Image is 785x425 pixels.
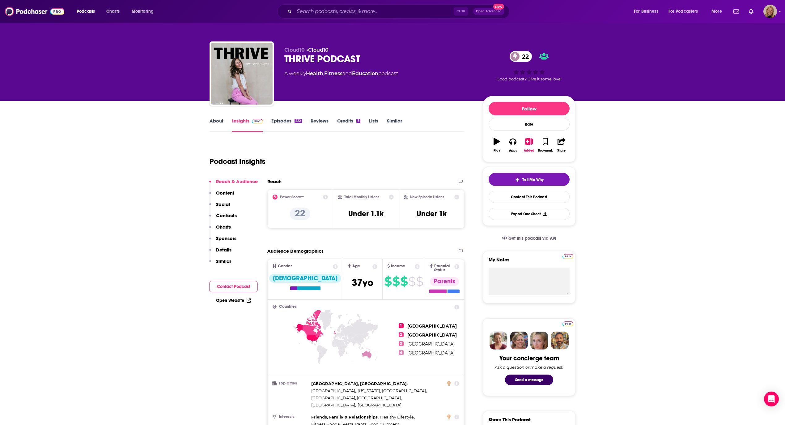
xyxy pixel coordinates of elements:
[489,102,570,115] button: Follow
[434,264,453,272] span: Parental Status
[763,5,777,18] img: User Profile
[211,43,273,105] a: THRIVE PODCAST
[294,6,454,16] input: Search podcasts, credits, & more...
[273,415,309,419] h3: Interests
[505,375,553,385] button: Send a message
[210,118,223,132] a: About
[358,387,427,394] span: ,
[764,392,779,406] div: Open Intercom Messenger
[127,6,162,16] button: open menu
[763,5,777,18] button: Show profile menu
[407,332,457,338] span: [GEOGRAPHIC_DATA]
[530,332,548,350] img: Jules Profile
[489,191,570,203] a: Contact This Podcast
[311,402,355,407] span: [GEOGRAPHIC_DATA]
[344,195,379,199] h2: Total Monthly Listens
[295,119,302,123] div: 222
[489,173,570,186] button: tell me why sparkleTell Me Why
[216,201,230,207] p: Social
[476,10,502,13] span: Open Advanced
[5,6,64,17] a: Podchaser - Follow, Share and Rate Podcasts
[763,5,777,18] span: Logged in as avansolkema
[352,277,373,289] span: 37 yo
[311,387,356,394] span: ,
[562,320,573,326] a: Pro website
[269,274,341,283] div: [DEMOGRAPHIC_DATA]
[634,7,658,16] span: For Business
[509,149,517,152] div: Apps
[489,118,570,131] div: Rate
[400,277,408,286] span: $
[290,208,310,220] p: 22
[284,70,398,77] div: A weekly podcast
[668,7,698,16] span: For Podcasters
[493,4,504,10] span: New
[77,7,95,16] span: Podcasts
[324,71,342,76] a: Fitness
[430,277,459,286] div: Parents
[209,224,231,235] button: Charts
[495,365,563,370] div: Ask a question or make a request.
[399,341,404,346] span: 3
[209,235,236,247] button: Sponsors
[271,118,302,132] a: Episodes222
[267,178,282,184] h2: Reach
[358,402,401,407] span: [GEOGRAPHIC_DATA]
[392,277,400,286] span: $
[399,350,404,355] span: 4
[311,414,379,421] span: ,
[209,212,237,224] button: Contacts
[497,77,562,81] span: Good podcast? Give it some love!
[252,119,263,124] img: Podchaser Pro
[216,212,237,218] p: Contacts
[72,6,103,16] button: open menu
[521,134,537,156] button: Added
[232,118,263,132] a: InsightsPodchaser Pro
[497,231,561,246] a: Get this podcast via API
[356,119,360,123] div: 3
[391,264,405,268] span: Income
[407,350,455,356] span: [GEOGRAPHIC_DATA]
[358,388,426,393] span: [US_STATE], [GEOGRAPHIC_DATA]
[410,195,444,199] h2: New Episode Listens
[279,305,297,309] span: Countries
[387,118,402,132] a: Similar
[337,118,360,132] a: Credits3
[499,354,559,362] div: Your concierge team
[399,323,404,328] span: 1
[308,47,329,53] a: Cloud10
[562,253,573,259] a: Pro website
[399,332,404,337] span: 2
[707,6,730,16] button: open menu
[515,177,520,182] img: tell me why sparkle
[562,321,573,326] img: Podchaser Pro
[280,195,304,199] h2: Power Score™
[311,394,402,401] span: ,
[216,178,258,184] p: Reach & Audience
[490,332,507,350] img: Sydney Profile
[489,417,531,423] h3: Share This Podcast
[209,190,234,201] button: Content
[630,6,666,16] button: open menu
[284,47,305,53] span: Cloud10
[216,258,231,264] p: Similar
[407,341,455,347] span: [GEOGRAPHIC_DATA]
[311,118,329,132] a: Reviews
[278,264,292,268] span: Gender
[664,6,707,16] button: open menu
[216,224,231,230] p: Charts
[283,4,516,19] div: Search podcasts, credits, & more...
[209,258,231,270] button: Similar
[417,209,447,218] h3: Under 1k
[538,149,553,152] div: Bookmark
[516,51,532,62] span: 22
[306,47,329,53] span: •
[209,247,231,258] button: Details
[554,134,570,156] button: Share
[209,178,258,190] button: Reach & Audience
[306,71,323,76] a: Health
[483,47,575,85] div: 22Good podcast? Give it some love!
[216,235,236,241] p: Sponsors
[342,71,352,76] span: and
[210,157,265,166] h1: Podcast Insights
